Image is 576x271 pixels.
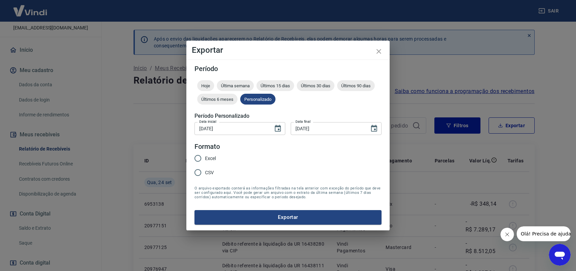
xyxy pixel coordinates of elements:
button: Choose date, selected date is 24 de set de 2025 [271,122,285,135]
div: Últimos 90 dias [337,80,375,91]
label: Data final [295,119,311,124]
span: Últimos 30 dias [297,83,334,88]
span: O arquivo exportado conterá as informações filtradas na tela anterior com exceção do período que ... [194,186,382,199]
iframe: Botão para abrir a janela de mensagens [549,244,571,266]
button: Exportar [194,210,382,224]
h5: Período [194,65,382,72]
span: Últimos 15 dias [256,83,294,88]
div: Últimos 6 meses [197,94,238,105]
label: Data inicial [199,119,217,124]
button: close [371,43,387,60]
iframe: Mensagem da empresa [517,226,571,241]
span: CSV [205,169,214,176]
input: DD/MM/YYYY [291,122,365,135]
div: Última semana [217,80,254,91]
span: Últimos 6 meses [197,97,238,102]
iframe: Fechar mensagem [500,228,514,241]
span: Últimos 90 dias [337,83,375,88]
span: Olá! Precisa de ajuda? [4,5,57,10]
span: Personalizado [240,97,275,102]
button: Choose date, selected date is 24 de set de 2025 [367,122,381,135]
span: Hoje [197,83,214,88]
div: Hoje [197,80,214,91]
span: Excel [205,155,216,162]
span: Última semana [217,83,254,88]
div: Personalizado [240,94,275,105]
div: Últimos 30 dias [297,80,334,91]
input: DD/MM/YYYY [194,122,268,135]
h4: Exportar [192,46,384,54]
legend: Formato [194,142,220,152]
h5: Período Personalizado [194,113,382,119]
div: Últimos 15 dias [256,80,294,91]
